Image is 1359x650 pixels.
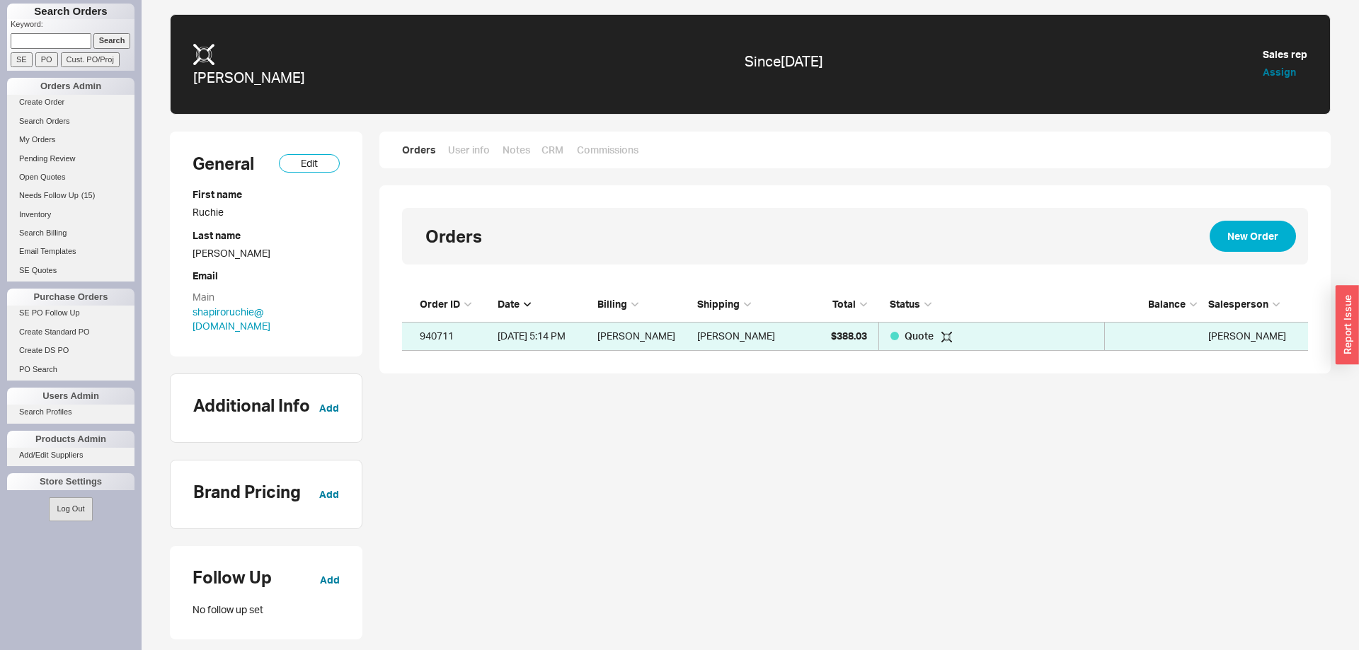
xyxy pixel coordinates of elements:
[19,154,76,163] span: Pending Review
[541,143,563,157] a: CRM
[1263,65,1296,79] button: Assign
[402,323,1308,351] a: 940711[DATE] 5:14 PM[PERSON_NAME][PERSON_NAME]$388.03Quote [PERSON_NAME]
[1210,221,1296,252] button: New Order
[502,143,530,157] a: Notes
[796,297,867,311] div: Total
[7,405,134,419] a: Search Profiles
[597,298,627,310] span: Billing
[193,271,340,281] h5: Email
[1208,322,1301,350] div: Rachelli Staniesky
[697,298,740,310] span: Shipping
[7,207,134,222] a: Inventory
[831,330,867,342] span: $388.03
[832,298,856,310] span: Total
[498,297,590,311] div: Date
[193,190,340,199] h5: First name
[279,154,340,173] button: Edit
[1263,50,1307,59] h5: Sales rep
[7,244,134,259] a: Email Templates
[7,388,134,405] div: Users Admin
[402,143,436,157] a: Orders
[425,228,482,245] h1: Orders
[319,401,339,415] button: Add
[193,306,270,332] a: shapiroruchie@[DOMAIN_NAME]
[7,448,134,463] a: Add/Edit Suppliers
[319,487,339,501] button: Add
[890,298,920,310] span: Status
[35,52,58,67] input: PO
[193,155,254,172] h1: General
[1208,297,1301,311] div: Salesperson
[49,497,92,521] button: Log Out
[193,483,301,500] h1: Brand Pricing
[193,71,305,85] h3: [PERSON_NAME]
[1208,298,1268,310] span: Salesperson
[7,289,134,306] div: Purchase Orders
[745,54,823,69] h3: Since [DATE]
[7,78,134,95] div: Orders Admin
[7,151,134,166] a: Pending Review
[193,569,272,586] h1: Follow Up
[498,322,590,350] div: 9/17/25 5:14 PM
[19,191,79,199] span: Needs Follow Up
[193,231,340,240] h5: Last name
[7,473,134,490] div: Store Settings
[193,397,310,414] h1: Additional Info
[597,297,690,311] div: Billing
[1148,298,1186,310] span: Balance
[7,188,134,203] a: Needs Follow Up(15)
[193,603,340,617] div: No follow up set
[61,52,120,67] input: Cust. PO/Proj
[878,297,1105,311] div: Status
[7,114,134,129] a: Search Orders
[7,431,134,448] div: Products Admin
[447,143,491,157] a: User info
[420,297,491,311] div: Order ID
[11,19,134,33] p: Keyword:
[7,95,134,110] a: Create Order
[905,330,936,342] span: Quote
[320,573,340,587] button: Add
[7,226,134,240] a: Search Billing
[597,322,690,350] div: [PERSON_NAME]
[193,205,340,219] div: Ruchie
[7,325,134,339] a: Create Standard PO
[193,292,340,302] h5: Main
[7,170,134,185] a: Open Quotes
[402,323,1308,351] div: grid
[93,33,131,48] input: Search
[7,263,134,278] a: SE Quotes
[11,52,33,67] input: SE
[193,246,340,260] div: [PERSON_NAME]
[7,4,134,19] h1: Search Orders
[420,322,491,350] div: 940711
[7,362,134,377] a: PO Search
[7,306,134,320] a: SE PO Follow Up
[420,298,460,310] span: Order ID
[697,297,790,311] div: Shipping
[7,132,134,147] a: My Orders
[301,155,318,172] span: Edit
[7,343,134,358] a: Create DS PO
[1112,297,1197,311] div: Balance
[575,143,640,157] a: Commissions
[697,322,775,350] div: [PERSON_NAME]
[498,298,520,310] span: Date
[1227,228,1278,245] span: New Order
[81,191,96,199] span: ( 15 )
